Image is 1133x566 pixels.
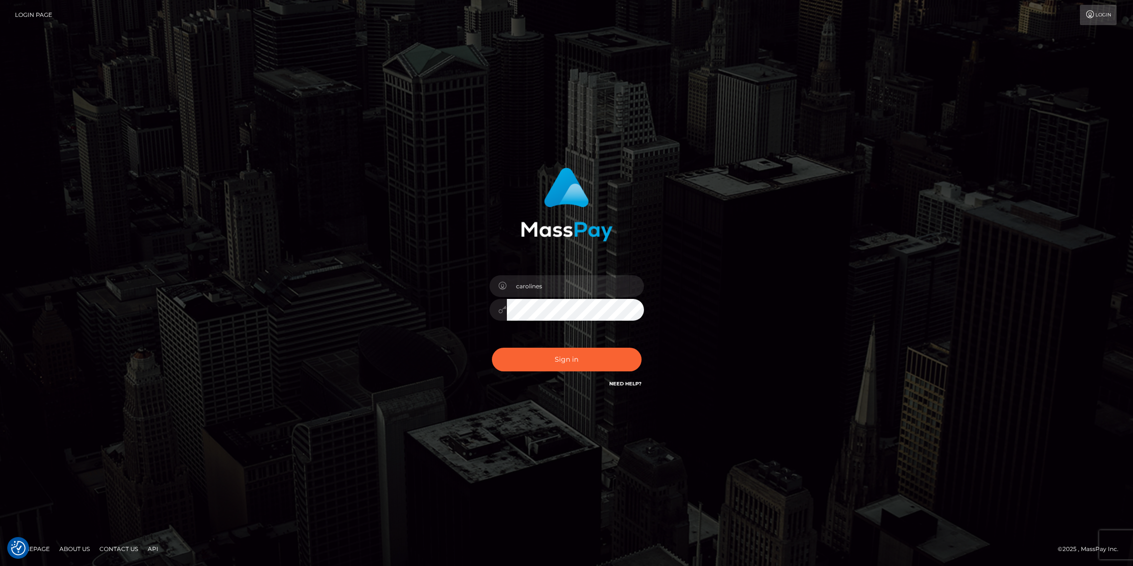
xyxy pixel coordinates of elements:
a: Login [1080,5,1117,25]
img: MassPay Login [521,168,613,241]
button: Consent Preferences [11,541,26,555]
a: About Us [56,541,94,556]
a: Homepage [11,541,54,556]
a: Login Page [15,5,52,25]
img: Revisit consent button [11,541,26,555]
input: Username... [507,275,644,297]
a: Need Help? [609,381,642,387]
div: © 2025 , MassPay Inc. [1058,544,1126,554]
a: API [144,541,162,556]
a: Contact Us [96,541,142,556]
button: Sign in [492,348,642,371]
